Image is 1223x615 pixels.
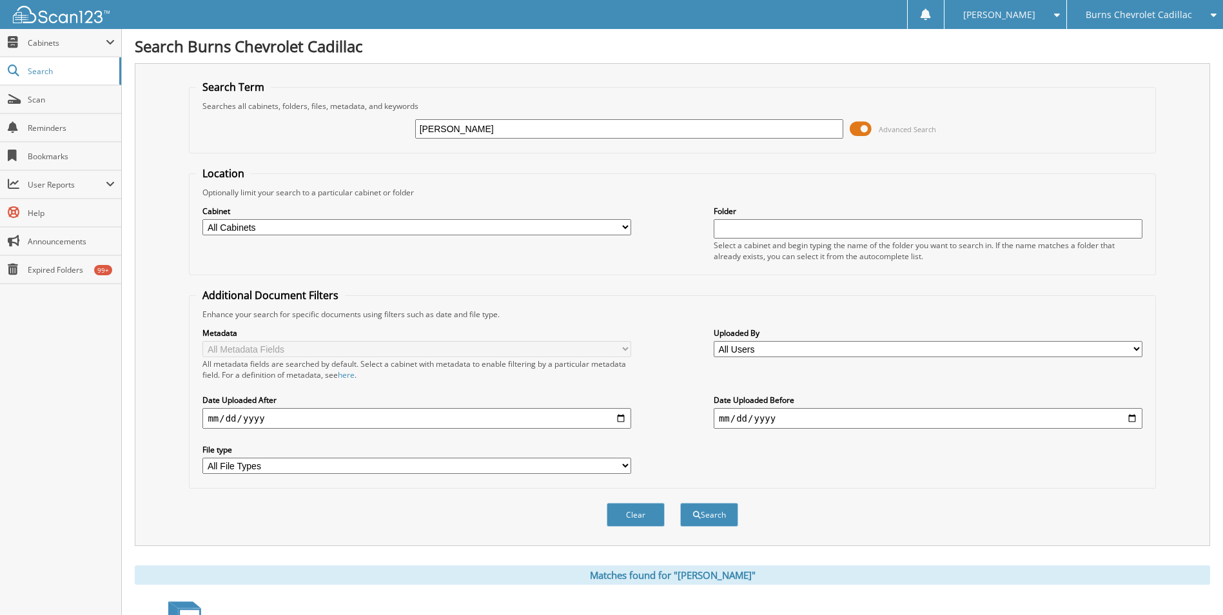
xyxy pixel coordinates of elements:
[28,94,115,105] span: Scan
[202,444,631,455] label: File type
[1086,11,1192,19] span: Burns Chevrolet Cadillac
[680,503,738,527] button: Search
[28,264,115,275] span: Expired Folders
[714,206,1142,217] label: Folder
[963,11,1035,19] span: [PERSON_NAME]
[28,122,115,133] span: Reminders
[94,265,112,275] div: 99+
[714,327,1142,338] label: Uploaded By
[202,395,631,405] label: Date Uploaded After
[202,358,631,380] div: All metadata fields are searched by default. Select a cabinet with metadata to enable filtering b...
[13,6,110,23] img: scan123-logo-white.svg
[202,327,631,338] label: Metadata
[196,288,345,302] legend: Additional Document Filters
[607,503,665,527] button: Clear
[28,37,106,48] span: Cabinets
[196,187,1148,198] div: Optionally limit your search to a particular cabinet or folder
[28,151,115,162] span: Bookmarks
[879,124,936,134] span: Advanced Search
[28,236,115,247] span: Announcements
[196,309,1148,320] div: Enhance your search for specific documents using filters such as date and file type.
[196,101,1148,112] div: Searches all cabinets, folders, files, metadata, and keywords
[714,240,1142,262] div: Select a cabinet and begin typing the name of the folder you want to search in. If the name match...
[714,408,1142,429] input: end
[196,80,271,94] legend: Search Term
[135,565,1210,585] div: Matches found for "[PERSON_NAME]"
[28,66,113,77] span: Search
[28,179,106,190] span: User Reports
[135,35,1210,57] h1: Search Burns Chevrolet Cadillac
[714,395,1142,405] label: Date Uploaded Before
[202,206,631,217] label: Cabinet
[338,369,355,380] a: here
[202,408,631,429] input: start
[196,166,251,181] legend: Location
[28,208,115,219] span: Help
